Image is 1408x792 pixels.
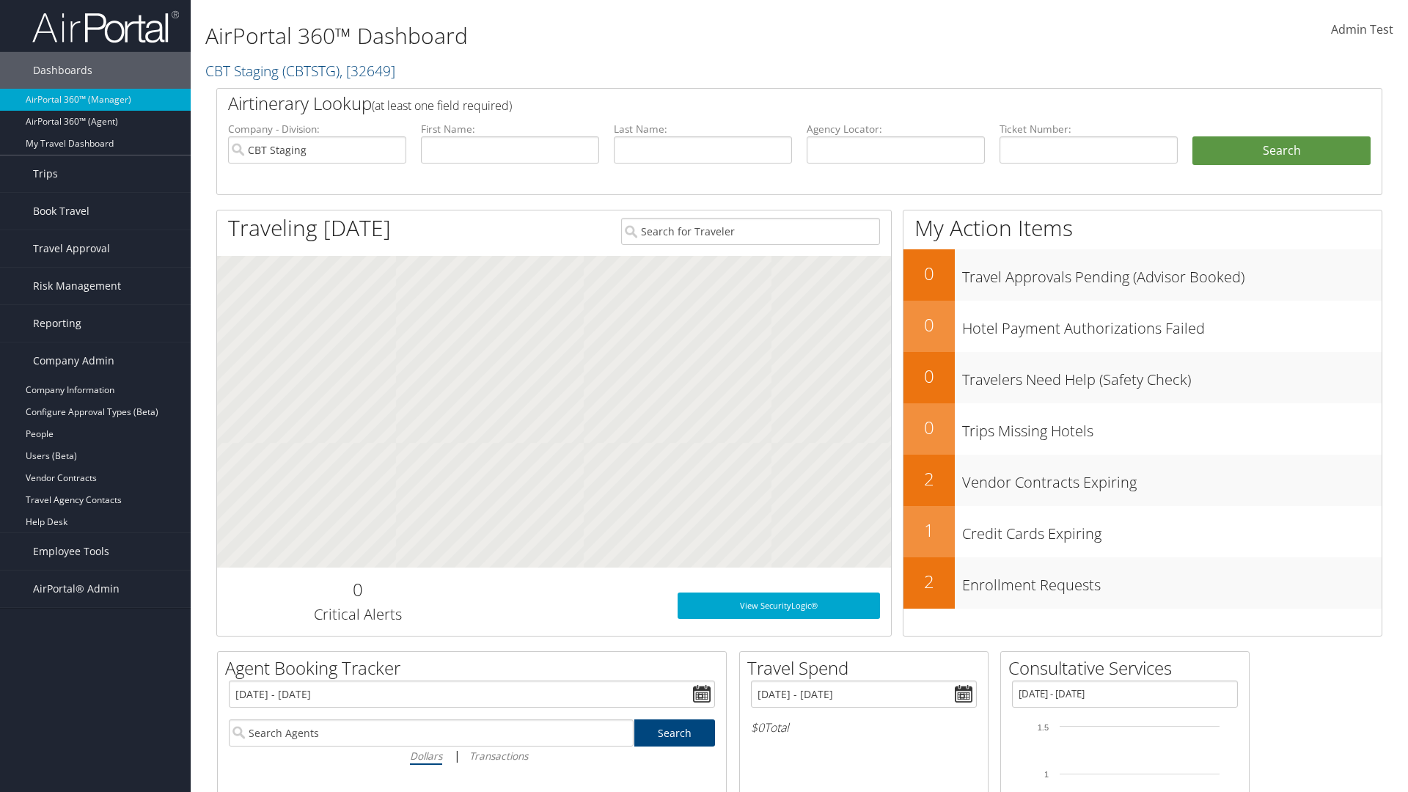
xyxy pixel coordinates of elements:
[903,364,955,389] h2: 0
[962,311,1382,339] h3: Hotel Payment Authorizations Failed
[33,533,109,570] span: Employee Tools
[33,193,89,230] span: Book Travel
[229,719,634,747] input: Search Agents
[962,260,1382,287] h3: Travel Approvals Pending (Advisor Booked)
[903,455,1382,506] a: 2Vendor Contracts Expiring
[903,557,1382,609] a: 2Enrollment Requests
[33,268,121,304] span: Risk Management
[903,403,1382,455] a: 0Trips Missing Hotels
[1038,723,1049,732] tspan: 1.5
[678,593,880,619] a: View SecurityLogic®
[228,213,391,243] h1: Traveling [DATE]
[903,213,1382,243] h1: My Action Items
[282,61,340,81] span: ( CBTSTG )
[903,301,1382,352] a: 0Hotel Payment Authorizations Failed
[410,749,442,763] i: Dollars
[614,122,792,136] label: Last Name:
[903,518,955,543] h2: 1
[962,516,1382,544] h3: Credit Cards Expiring
[228,91,1274,116] h2: Airtinerary Lookup
[1192,136,1371,166] button: Search
[33,230,110,267] span: Travel Approval
[1331,7,1393,53] a: Admin Test
[962,414,1382,441] h3: Trips Missing Hotels
[962,568,1382,595] h3: Enrollment Requests
[621,218,880,245] input: Search for Traveler
[33,571,120,607] span: AirPortal® Admin
[903,506,1382,557] a: 1Credit Cards Expiring
[634,719,716,747] a: Search
[225,656,726,681] h2: Agent Booking Tracker
[751,719,764,736] span: $0
[903,352,1382,403] a: 0Travelers Need Help (Safety Check)
[1000,122,1178,136] label: Ticket Number:
[903,569,955,594] h2: 2
[903,261,955,286] h2: 0
[962,465,1382,493] h3: Vendor Contracts Expiring
[33,342,114,379] span: Company Admin
[205,61,395,81] a: CBT Staging
[229,747,715,765] div: |
[903,415,955,440] h2: 0
[33,52,92,89] span: Dashboards
[1044,770,1049,779] tspan: 1
[228,122,406,136] label: Company - Division:
[962,362,1382,390] h3: Travelers Need Help (Safety Check)
[903,249,1382,301] a: 0Travel Approvals Pending (Advisor Booked)
[33,305,81,342] span: Reporting
[469,749,528,763] i: Transactions
[1331,21,1393,37] span: Admin Test
[747,656,988,681] h2: Travel Spend
[421,122,599,136] label: First Name:
[205,21,997,51] h1: AirPortal 360™ Dashboard
[32,10,179,44] img: airportal-logo.png
[1008,656,1249,681] h2: Consultative Services
[228,604,487,625] h3: Critical Alerts
[751,719,977,736] h6: Total
[228,577,487,602] h2: 0
[903,312,955,337] h2: 0
[903,466,955,491] h2: 2
[372,98,512,114] span: (at least one field required)
[807,122,985,136] label: Agency Locator:
[340,61,395,81] span: , [ 32649 ]
[33,155,58,192] span: Trips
